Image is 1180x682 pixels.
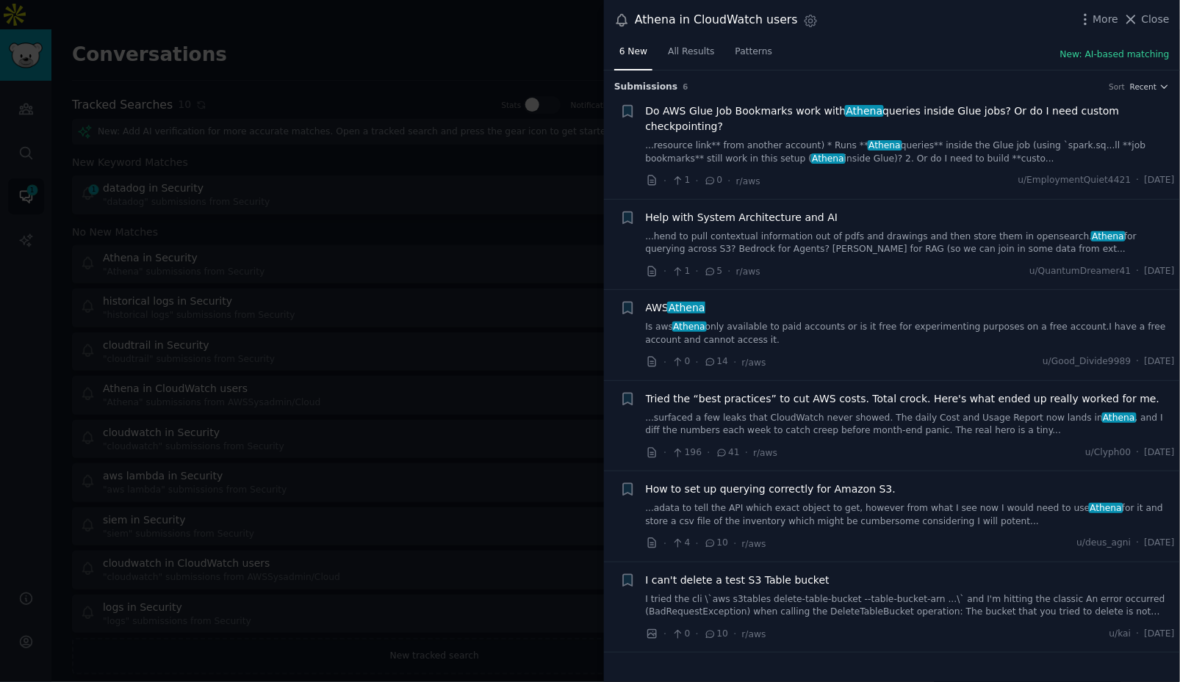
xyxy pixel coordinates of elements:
[704,174,722,187] span: 0
[1130,81,1170,92] button: Recent
[672,446,702,460] span: 196
[646,300,705,316] span: AWS
[735,46,772,59] span: Patterns
[1091,231,1126,242] span: Athena
[646,482,896,497] a: How to set up querying correctly for Amazon S3.
[1145,446,1175,460] span: [DATE]
[646,139,1176,165] a: ...resource link** from another account) * Runs **Athenaqueries** inside the Glue job (using `spa...
[646,321,1176,347] a: Is awsAthenaonly available to paid accounts or is it free for experimenting purposes on a free ac...
[696,536,699,551] span: ·
[663,626,666,642] span: ·
[1089,503,1123,513] span: Athena
[668,46,714,59] span: All Results
[1029,265,1131,278] span: u/QuantumDreamer41
[733,626,736,642] span: ·
[667,302,706,313] span: Athena
[696,264,699,279] span: ·
[1078,12,1119,27] button: More
[1109,628,1132,641] span: u/kai
[707,445,710,460] span: ·
[646,593,1176,619] a: I tried the cli \`aws s3tables delete-table-bucket --table-bucket-arn ...\` and I'm hitting the c...
[1145,628,1175,641] span: [DATE]
[736,176,760,186] span: r/aws
[1043,355,1131,369] span: u/Good_Divide9989
[663,264,666,279] span: ·
[728,264,731,279] span: ·
[1137,628,1140,641] span: ·
[868,140,902,150] span: Athena
[663,40,719,70] a: All Results
[1077,537,1132,550] span: u/deus_agni
[672,322,707,332] span: Athena
[672,265,690,278] span: 1
[1145,355,1175,369] span: [DATE]
[742,539,766,549] span: r/aws
[1109,81,1126,92] div: Sort
[1145,537,1175,550] span: [DATE]
[646,412,1176,438] a: ...surfaced a few leaks that CloudWatch never showed. The daily Cost and Usage Report now lands i...
[663,536,666,551] span: ·
[1137,174,1140,187] span: ·
[1137,355,1140,369] span: ·
[683,82,688,91] span: 6
[742,629,766,639] span: r/aws
[646,231,1176,256] a: ...hend to pull contextual information out of pdfs and drawings and then store them in opensearch...
[696,626,699,642] span: ·
[1145,265,1175,278] span: [DATE]
[1060,48,1170,62] button: New: AI-based matching
[1137,446,1140,460] span: ·
[733,355,736,370] span: ·
[646,300,705,316] a: AWSAthena
[742,358,766,368] span: r/aws
[704,537,728,550] span: 10
[1130,81,1156,92] span: Recent
[646,104,1176,134] span: Do AWS Glue Job Bookmarks work with queries inside Glue jobs? Or do I need custom checkpointing?
[663,445,666,460] span: ·
[663,173,666,189] span: ·
[614,40,652,70] a: 6 New
[672,537,690,550] span: 4
[704,355,728,369] span: 14
[696,173,699,189] span: ·
[1085,446,1131,460] span: u/Clyph00
[646,502,1176,528] a: ...adata to tell the API which exact object to get, however from what I see now I would need to u...
[672,355,690,369] span: 0
[1145,174,1175,187] span: [DATE]
[811,153,846,164] span: Athena
[635,11,798,29] div: Athena in CloudWatch users
[1102,413,1137,423] span: Athena
[736,266,760,277] span: r/aws
[614,81,678,94] span: Submission s
[704,628,728,641] span: 10
[753,448,777,458] span: r/aws
[733,536,736,551] span: ·
[1137,537,1140,550] span: ·
[672,174,690,187] span: 1
[845,105,884,117] span: Athena
[745,445,748,460] span: ·
[646,391,1160,407] a: Tried the “best practices” to cut AWS costs. Total crock. Here's what ended up really worked for me.
[730,40,777,70] a: Patterns
[1123,12,1170,27] button: Close
[1142,12,1170,27] span: Close
[704,265,722,278] span: 5
[646,573,830,588] a: I can't delete a test S3 Table bucket
[716,446,740,460] span: 41
[728,173,731,189] span: ·
[1137,265,1140,278] span: ·
[663,355,666,370] span: ·
[696,355,699,370] span: ·
[646,210,838,225] a: Help with System Architecture and AI
[1093,12,1119,27] span: More
[672,628,690,641] span: 0
[646,104,1176,134] a: Do AWS Glue Job Bookmarks work withAthenaqueries inside Glue jobs? Or do I need custom checkpoint...
[619,46,647,59] span: 6 New
[1018,174,1132,187] span: u/EmploymentQuiet4421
